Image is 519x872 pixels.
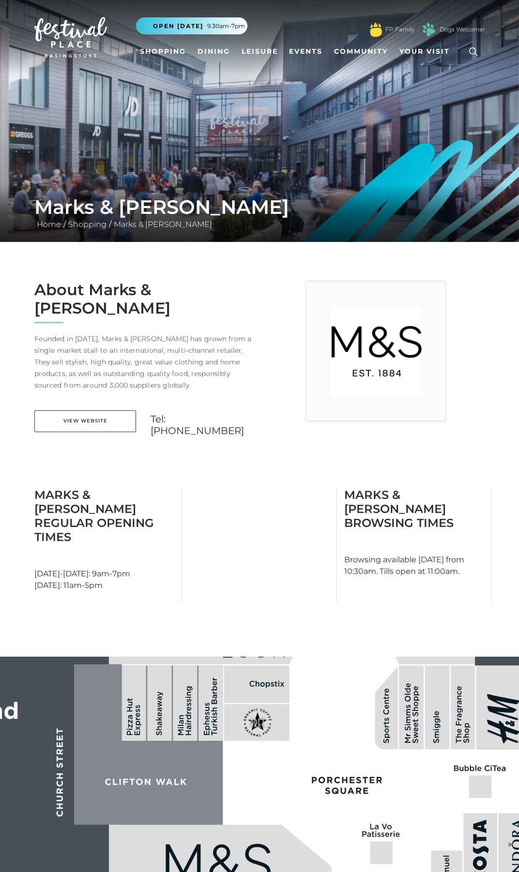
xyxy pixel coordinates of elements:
[238,43,282,60] a: Leisure
[136,43,190,60] a: Shopping
[194,43,234,60] a: Dining
[111,220,214,229] a: Marks & [PERSON_NAME]
[136,17,247,34] button: Open [DATE] 9.30am-7pm
[151,413,252,436] a: Tel: [PHONE_NUMBER]
[396,43,458,60] a: Your Visit
[34,195,485,219] h1: Marks & [PERSON_NAME]
[27,195,492,230] div: / /
[66,220,109,229] a: Shopping
[337,488,492,603] div: Browsing available [DATE] from 10:30am. Tills open at 11:00am.
[207,22,245,30] span: 9.30am-7pm
[34,410,136,432] a: View Website
[34,488,174,544] h3: Marks & [PERSON_NAME] Regular Opening Times
[399,46,450,57] span: Your Visit
[285,43,326,60] a: Events
[34,17,107,58] img: Festival Place Logo
[344,488,484,530] h3: Marks & [PERSON_NAME] Browsing Times
[385,25,414,34] a: FP Family
[34,333,252,391] p: Founded in [DATE], Marks & [PERSON_NAME] has grown from a single market stall to an international...
[153,22,203,30] span: Open [DATE]
[34,220,63,229] a: Home
[27,488,182,603] div: [DATE]-[DATE]: 9am-7pm [DATE]: 11am-5pm
[440,25,485,34] a: Dogs Welcome!
[330,43,392,60] a: Community
[34,281,252,318] h2: About Marks & [PERSON_NAME]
